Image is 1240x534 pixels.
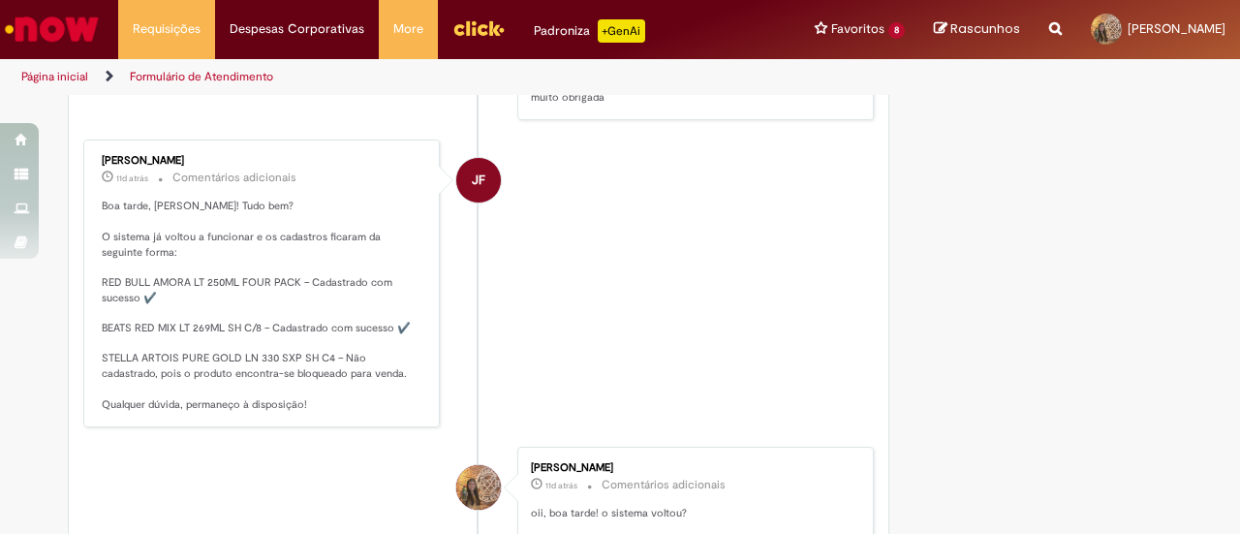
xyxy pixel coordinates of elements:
span: Rascunhos [950,19,1020,38]
ul: Trilhas de página [15,59,812,95]
div: [PERSON_NAME] [102,155,424,167]
small: Comentários adicionais [602,477,726,493]
img: click_logo_yellow_360x200.png [452,14,505,43]
span: Despesas Corporativas [230,19,364,39]
span: 11d atrás [545,480,577,491]
span: JF [472,157,485,204]
div: Padroniza [534,19,645,43]
small: Comentários adicionais [172,170,296,186]
span: More [393,19,423,39]
div: Jeter Filho [456,158,501,203]
div: [PERSON_NAME] [531,462,853,474]
a: Formulário de Atendimento [130,69,273,84]
p: muito obrigada [531,90,853,106]
img: ServiceNow [2,10,102,48]
span: Requisições [133,19,201,39]
time: 19/09/2025 15:36:18 [116,173,148,184]
time: 19/09/2025 11:58:26 [545,480,577,491]
div: Jaminia Silva Areias Gueiros [456,465,501,510]
span: 8 [888,22,905,39]
span: [PERSON_NAME] [1128,20,1225,37]
span: Favoritos [831,19,884,39]
a: Página inicial [21,69,88,84]
p: oii, boa tarde! o sistema voltou? [531,506,853,521]
a: Rascunhos [934,20,1020,39]
p: +GenAi [598,19,645,43]
span: 11d atrás [116,173,148,184]
p: Boa tarde, [PERSON_NAME]! Tudo bem? O sistema já voltou a funcionar e os cadastros ficaram da seg... [102,199,424,412]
